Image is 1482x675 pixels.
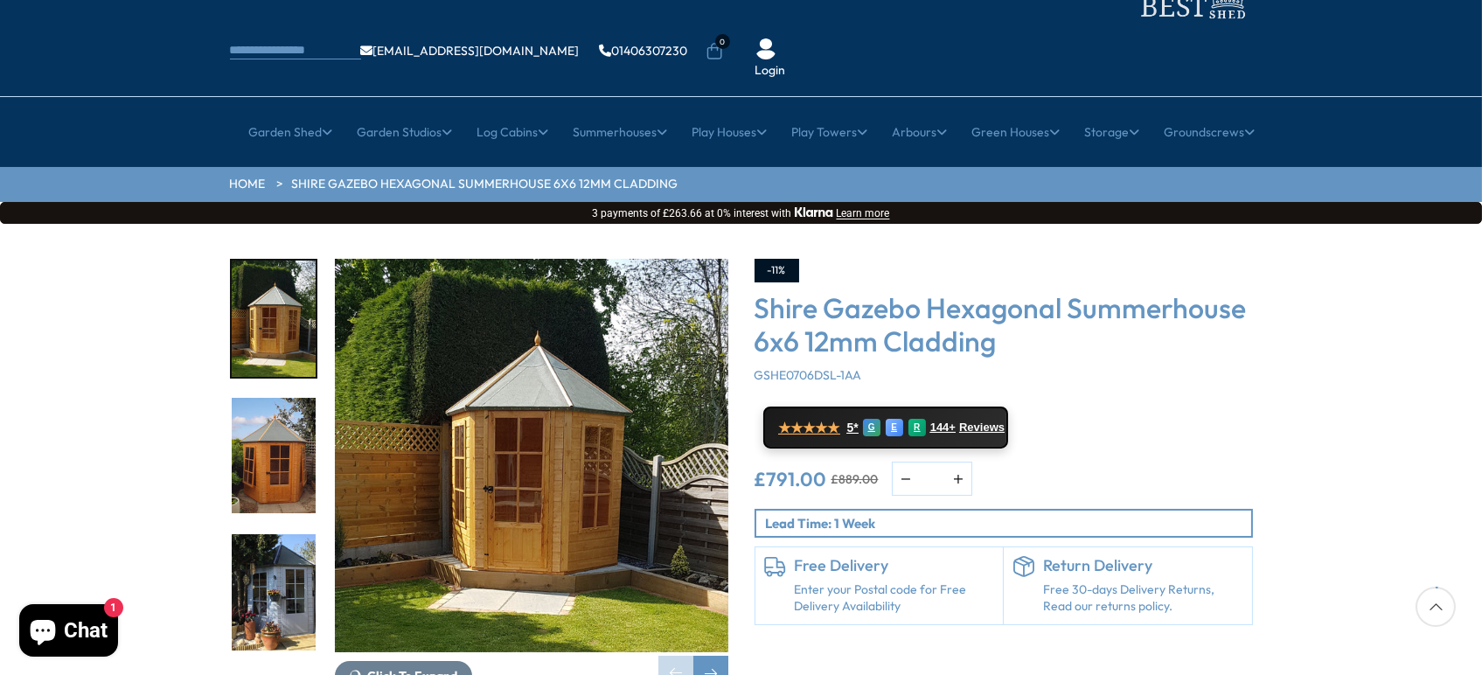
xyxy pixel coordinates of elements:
[230,532,317,652] div: 3 / 15
[232,261,316,377] img: GAZEBO3_a4010739-b6a5-498e-92d9-df960c29dd54_200x200.jpg
[886,419,903,436] div: E
[863,419,880,436] div: G
[292,176,678,193] a: Shire Gazebo Hexagonal Summerhouse 6x6 12mm Cladding
[795,581,995,616] a: Enter your Postal code for Free Delivery Availability
[763,407,1008,449] a: ★★★★★ 5* G E R 144+ Reviews
[755,38,776,59] img: User Icon
[715,34,730,49] span: 0
[795,556,995,575] h6: Free Delivery
[232,398,316,514] img: GazeboSummerhouse_1_80dea669-3cf9-4c13-9e72-5b7c98d86ff1_200x200.jpg
[361,45,580,57] a: [EMAIL_ADDRESS][DOMAIN_NAME]
[600,45,688,57] a: 01406307230
[755,259,799,282] div: -11%
[755,367,862,383] span: GSHE0706DSL-1AA
[1085,110,1140,154] a: Storage
[792,110,868,154] a: Play Towers
[706,43,723,60] a: 0
[232,534,316,651] img: GAZEBOSUMMERHOUSElifestyle_d121fdfb-c271-4e8e-aa94-f65d3c5aa7da_200x200.jpg
[230,396,317,516] div: 2 / 15
[831,473,879,485] del: £889.00
[1043,581,1243,616] p: Free 30-days Delivery Returns, Read our returns policy.
[1043,556,1243,575] h6: Return Delivery
[930,421,956,435] span: 144+
[230,259,317,379] div: 1 / 15
[477,110,549,154] a: Log Cabins
[779,420,840,436] span: ★★★★★
[755,62,786,80] a: Login
[959,421,1005,435] span: Reviews
[1165,110,1256,154] a: Groundscrews
[755,470,827,489] ins: £791.00
[692,110,768,154] a: Play Houses
[893,110,948,154] a: Arbours
[766,514,1251,532] p: Lead Time: 1 Week
[908,419,926,436] div: R
[230,176,266,193] a: HOME
[972,110,1061,154] a: Green Houses
[249,110,333,154] a: Garden Shed
[755,291,1253,358] h3: Shire Gazebo Hexagonal Summerhouse 6x6 12mm Cladding
[14,604,123,661] inbox-online-store-chat: Shopify online store chat
[335,259,728,652] img: Shire Gazebo Hexagonal Summerhouse 6x6 12mm Cladding - Best Shed
[358,110,453,154] a: Garden Studios
[574,110,668,154] a: Summerhouses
